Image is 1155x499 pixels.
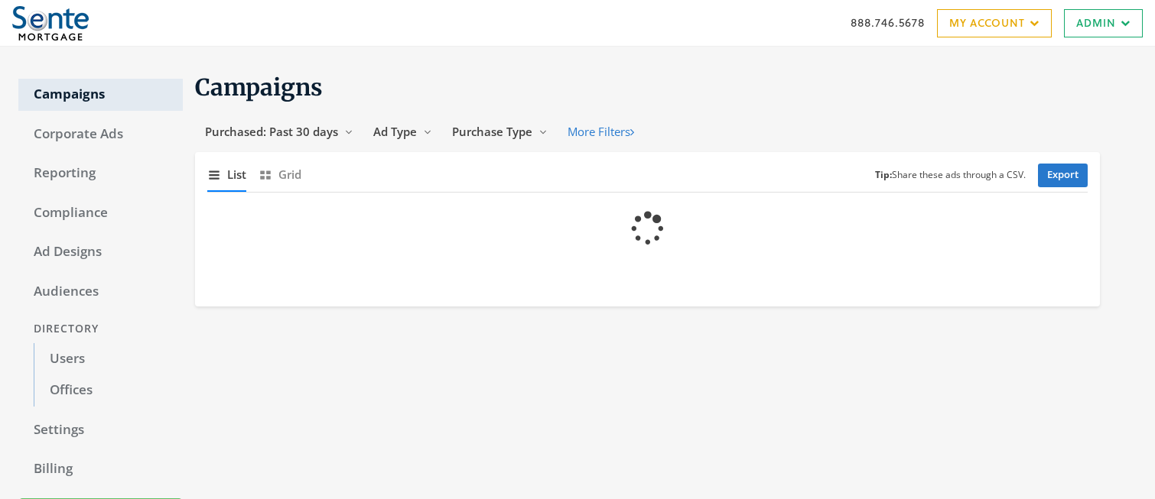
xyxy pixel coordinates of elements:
a: Billing [18,453,183,485]
span: List [227,166,246,183]
small: Share these ads through a CSV. [875,168,1026,183]
a: Users [34,343,183,375]
a: Settings [18,414,183,446]
div: Directory [18,315,183,343]
a: Admin [1064,9,1143,37]
a: Export [1038,164,1088,187]
img: Adwerx [12,6,89,41]
button: More Filters [558,118,644,146]
span: Campaigns [195,73,323,102]
a: Ad Designs [18,236,183,268]
a: 888.746.5678 [851,15,925,31]
a: Offices [34,374,183,407]
a: Audiences [18,276,183,308]
button: Purchase Type [442,118,558,146]
span: Ad Type [373,124,417,139]
span: Purchase Type [452,124,532,139]
span: Purchased: Past 30 days [205,124,338,139]
a: Reporting [18,157,183,190]
a: My Account [937,9,1052,37]
button: Purchased: Past 30 days [195,118,363,146]
span: Grid [278,166,301,183]
button: List [207,158,246,191]
button: Ad Type [363,118,442,146]
button: Grid [259,158,301,191]
b: Tip: [875,168,892,181]
a: Campaigns [18,79,183,111]
a: Corporate Ads [18,118,183,151]
a: Compliance [18,197,183,229]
